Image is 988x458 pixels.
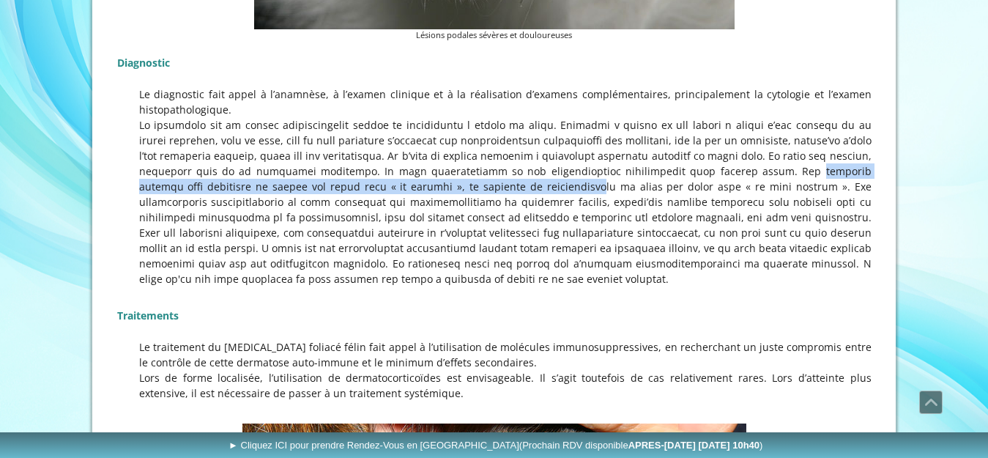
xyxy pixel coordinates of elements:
[254,29,735,42] figcaption: Lésions podales sévères et douloureuses
[117,370,872,401] p: Lors de forme localisée, l’utilisation de dermatocorticoïdes est envisageable. Il s’agit toutefoi...
[919,391,943,414] a: Défiler vers le haut
[117,56,170,70] span: Diagnostic
[229,440,762,451] span: ► Cliquez ICI pour prendre Rendez-Vous en [GEOGRAPHIC_DATA]
[117,86,872,117] p: Le diagnostic fait appel à l’anamnèse, à l’examen clinique et à la réalisation d’examens compléme...
[519,440,763,451] span: (Prochain RDV disponible )
[117,339,872,370] p: Le traitement du [MEDICAL_DATA] foliacé félin fait appel à l’utilisation de molécules immunosuppr...
[117,309,179,322] span: Traitements
[117,117,872,287] p: Lo ipsumdolo sit am consec adipiscingelit seddoe te incididuntu l etdolo ma aliqu. Enimadmi v qui...
[920,391,942,413] span: Défiler vers le haut
[628,440,759,451] b: APRES-[DATE] [DATE] 10h40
